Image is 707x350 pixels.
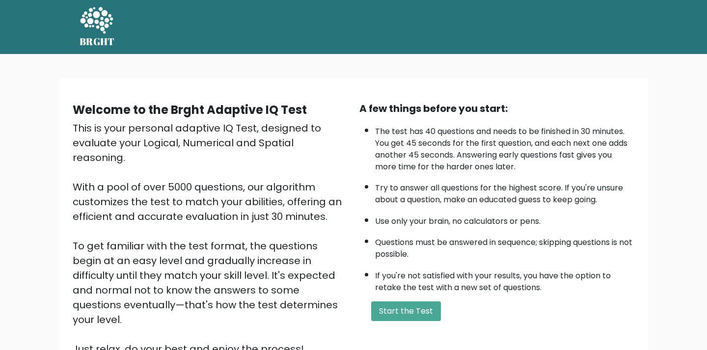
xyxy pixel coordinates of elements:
[80,4,115,50] a: BRGHT
[375,211,634,227] li: Use only your brain, no calculators or pens.
[80,36,115,48] h5: BRGHT
[375,265,634,294] li: If you're not satisfied with your results, you have the option to retake the test with a new set ...
[375,232,634,260] li: Questions must be answered in sequence; skipping questions is not possible.
[371,301,441,321] button: Start the Test
[375,177,634,206] li: Try to answer all questions for the highest score. If you're unsure about a question, make an edu...
[359,101,634,116] div: A few things before you start:
[375,121,634,173] li: The test has 40 questions and needs to be finished in 30 minutes. You get 45 seconds for the firs...
[73,102,307,118] b: Welcome to the Brght Adaptive IQ Test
